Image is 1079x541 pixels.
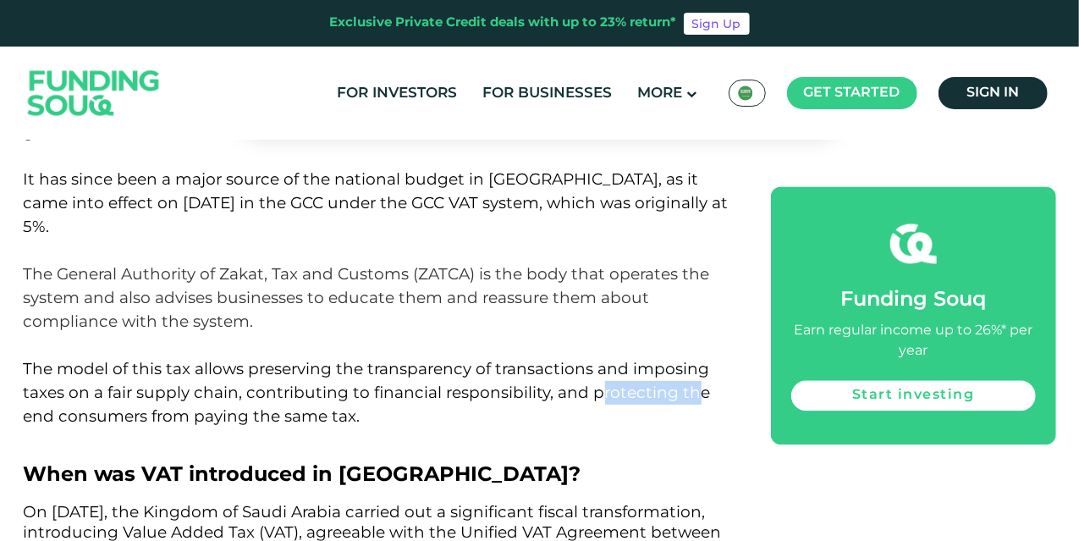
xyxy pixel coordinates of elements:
[638,86,683,101] span: More
[791,321,1035,362] div: Earn regular income up to 26%* per year
[24,461,581,486] span: When was VAT introduced in [GEOGRAPHIC_DATA]?
[24,98,729,426] span: The General Authority of Zakat, Tax and Customs (ZATCA) is the body that operates the system and ...
[966,86,1019,99] span: Sign in
[890,220,937,267] img: fsicon
[330,14,677,33] div: Exclusive Private Credit deals with up to 23% return*
[791,380,1035,411] a: Start investing
[24,359,711,426] span: The model of this tax allows preserving the transparency of transactions and imposing taxes on a ...
[11,51,177,136] img: Logo
[24,169,729,236] span: It has since been a major source of the national budget in [GEOGRAPHIC_DATA], as it came into eff...
[804,86,900,99] span: Get started
[24,98,691,141] span: More than 160 nations across the world rely on VAT as credible revenue generator by governments.
[738,86,753,101] img: SA Flag
[479,80,617,108] a: For Businesses
[840,290,986,310] span: Funding Souq
[333,80,462,108] a: For Investors
[684,13,750,35] a: Sign Up
[939,77,1048,109] a: Sign in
